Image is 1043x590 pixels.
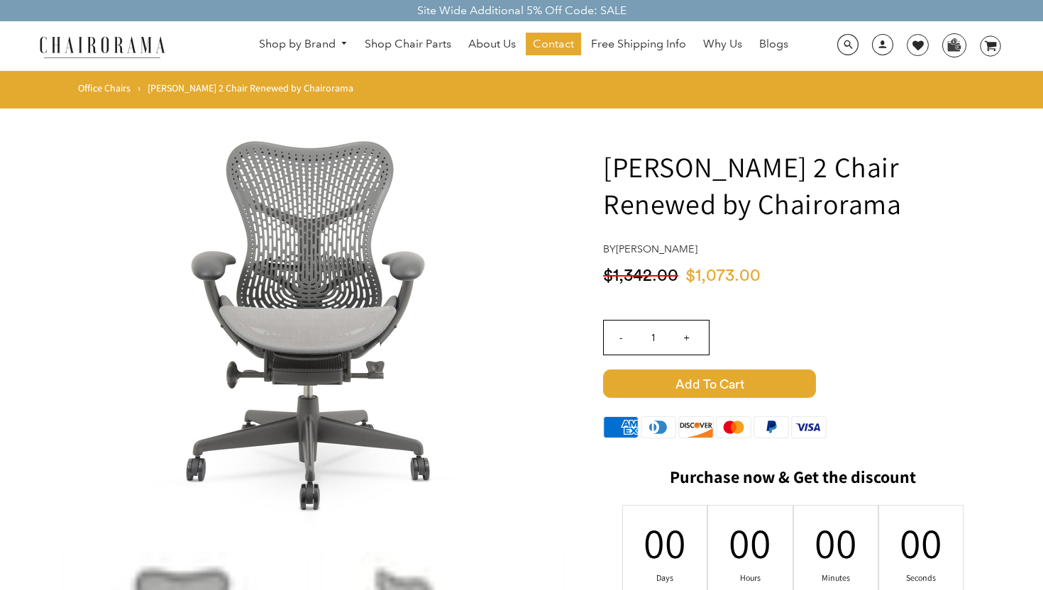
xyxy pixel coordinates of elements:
[669,321,703,355] input: +
[148,82,353,94] span: [PERSON_NAME] 2 Chair Renewed by Chairorama
[603,369,983,398] button: Add to Cart
[656,515,674,570] div: 00
[365,37,451,52] span: Shop Chair Parts
[603,243,983,255] h4: by
[685,266,768,286] span: $1,073.00
[591,37,686,52] span: Free Shipping Info
[78,82,358,101] nav: breadcrumbs
[696,33,749,55] a: Why Us
[752,33,795,55] a: Blogs
[759,37,788,52] span: Blogs
[138,82,140,94] span: ›
[468,37,516,52] span: About Us
[741,572,760,584] div: Hours
[912,572,930,584] div: Seconds
[943,34,965,55] img: WhatsApp_Image_2024-07-12_at_16.23.01.webp
[656,572,674,584] div: Days
[603,369,816,398] span: Add to Cart
[703,37,742,52] span: Why Us
[827,572,845,584] div: Minutes
[233,33,814,59] nav: DesktopNavigation
[101,113,527,538] img: Herman Miller Mirra 2 Chair Renewed by Chairorama - chairorama
[603,148,983,222] h1: [PERSON_NAME] 2 Chair Renewed by Chairorama
[584,33,693,55] a: Free Shipping Info
[358,33,458,55] a: Shop Chair Parts
[526,33,581,55] a: Contact
[31,34,173,59] img: chairorama
[533,37,574,52] span: Contact
[252,33,355,55] a: Shop by Brand
[78,82,131,94] a: Office Chairs
[912,515,930,570] div: 00
[603,266,685,286] span: $1,342.00
[827,515,845,570] div: 00
[741,515,760,570] div: 00
[616,243,697,255] a: [PERSON_NAME]
[604,321,638,355] input: -
[603,467,983,494] h2: Purchase now & Get the discount
[461,33,523,55] a: About Us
